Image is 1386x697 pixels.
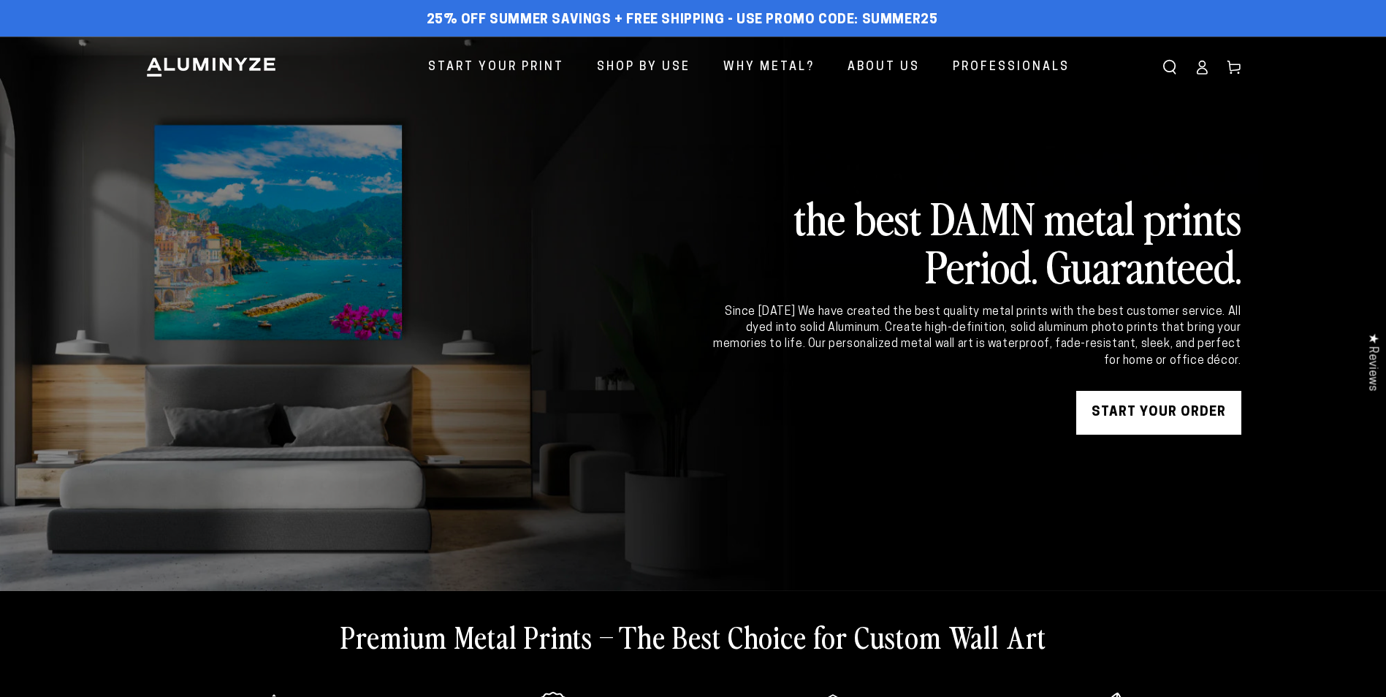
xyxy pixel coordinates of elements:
[848,57,920,78] span: About Us
[597,57,690,78] span: Shop By Use
[417,48,575,87] a: Start Your Print
[340,617,1046,655] h2: Premium Metal Prints – The Best Choice for Custom Wall Art
[586,48,701,87] a: Shop By Use
[942,48,1081,87] a: Professionals
[427,12,938,28] span: 25% off Summer Savings + Free Shipping - Use Promo Code: SUMMER25
[711,193,1241,289] h2: the best DAMN metal prints Period. Guaranteed.
[145,56,277,78] img: Aluminyze
[428,57,564,78] span: Start Your Print
[837,48,931,87] a: About Us
[1154,51,1186,83] summary: Search our site
[711,304,1241,370] div: Since [DATE] We have created the best quality metal prints with the best customer service. All dy...
[1358,321,1386,403] div: Click to open Judge.me floating reviews tab
[1076,391,1241,435] a: START YOUR Order
[953,57,1070,78] span: Professionals
[723,57,815,78] span: Why Metal?
[712,48,826,87] a: Why Metal?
